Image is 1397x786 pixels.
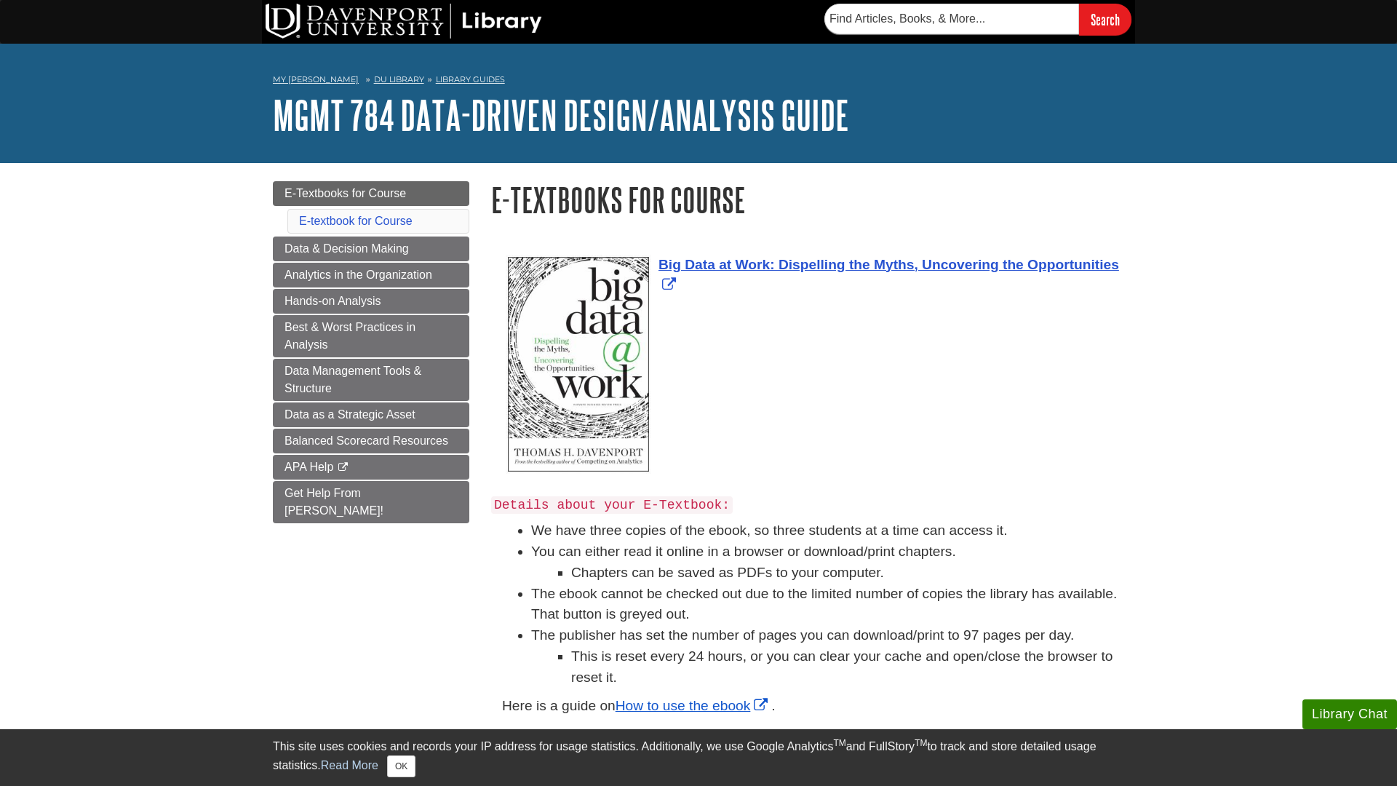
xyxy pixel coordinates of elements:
[531,541,1124,584] li: You can either read it online in a browser or download/print chapters.
[273,481,469,523] a: Get Help From [PERSON_NAME]!
[273,181,469,206] a: E-Textbooks for Course
[491,181,1124,218] h1: E-Textbooks for Course
[531,584,1124,626] li: The ebook cannot be checked out due to the limited number of copies the library has available. Th...
[658,257,1119,293] a: Link opens in new window
[502,696,1124,717] p: Here is a guide on .
[321,759,378,771] a: Read More
[571,563,1124,584] li: Chapters can be saved as PDFs to your computer.
[273,429,469,453] a: Balanced Scorecard Resources
[374,74,424,84] a: DU Library
[506,255,651,475] img: Cover Art
[284,487,383,517] span: Get Help From [PERSON_NAME]!
[266,4,542,39] img: DU Library
[284,295,381,307] span: Hands-on Analysis
[284,321,415,351] span: Best & Worst Practices in Analysis
[436,74,505,84] a: Library Guides
[824,4,1079,34] input: Find Articles, Books, & More...
[273,263,469,287] a: Analytics in the Organization
[299,215,413,227] a: E-textbook for Course
[273,359,469,401] a: Data Management Tools & Structure
[273,738,1124,777] div: This site uses cookies and records your IP address for usage statistics. Additionally, we use Goo...
[273,74,359,86] a: My [PERSON_NAME]
[915,738,927,748] sup: TM
[284,242,409,255] span: Data & Decision Making
[273,70,1124,93] nav: breadcrumb
[616,698,772,713] a: Link opens in new window
[273,315,469,357] a: Best & Worst Practices in Analysis
[491,496,733,514] code: Details about your E-Textbook:
[273,289,469,314] a: Hands-on Analysis
[1079,4,1131,35] input: Search
[273,92,849,138] a: MGMT 784 Data-Driven Design/Analysis Guide
[273,455,469,480] a: APA Help
[284,434,448,447] span: Balanced Scorecard Resources
[1302,699,1397,729] button: Library Chat
[273,402,469,427] a: Data as a Strategic Asset
[387,755,415,777] button: Close
[531,625,1124,688] li: The publisher has set the number of pages you can download/print to 97 pages per day.
[571,646,1124,688] li: This is reset every 24 hours, or you can clear your cache and open/close the browser to reset it.
[531,520,1124,541] li: We have three copies of the ebook, so three students at a time can access it.
[337,463,349,472] i: This link opens in a new window
[273,181,469,523] div: Guide Page Menu
[284,408,415,421] span: Data as a Strategic Asset
[658,257,1119,272] span: Big Data at Work: Dispelling the Myths, Uncovering the Opportunities
[284,365,421,394] span: Data Management Tools & Structure
[284,269,432,281] span: Analytics in the Organization
[284,187,406,199] span: E-Textbooks for Course
[284,461,333,473] span: APA Help
[273,237,469,261] a: Data & Decision Making
[833,738,845,748] sup: TM
[824,4,1131,35] form: Searches DU Library's articles, books, and more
